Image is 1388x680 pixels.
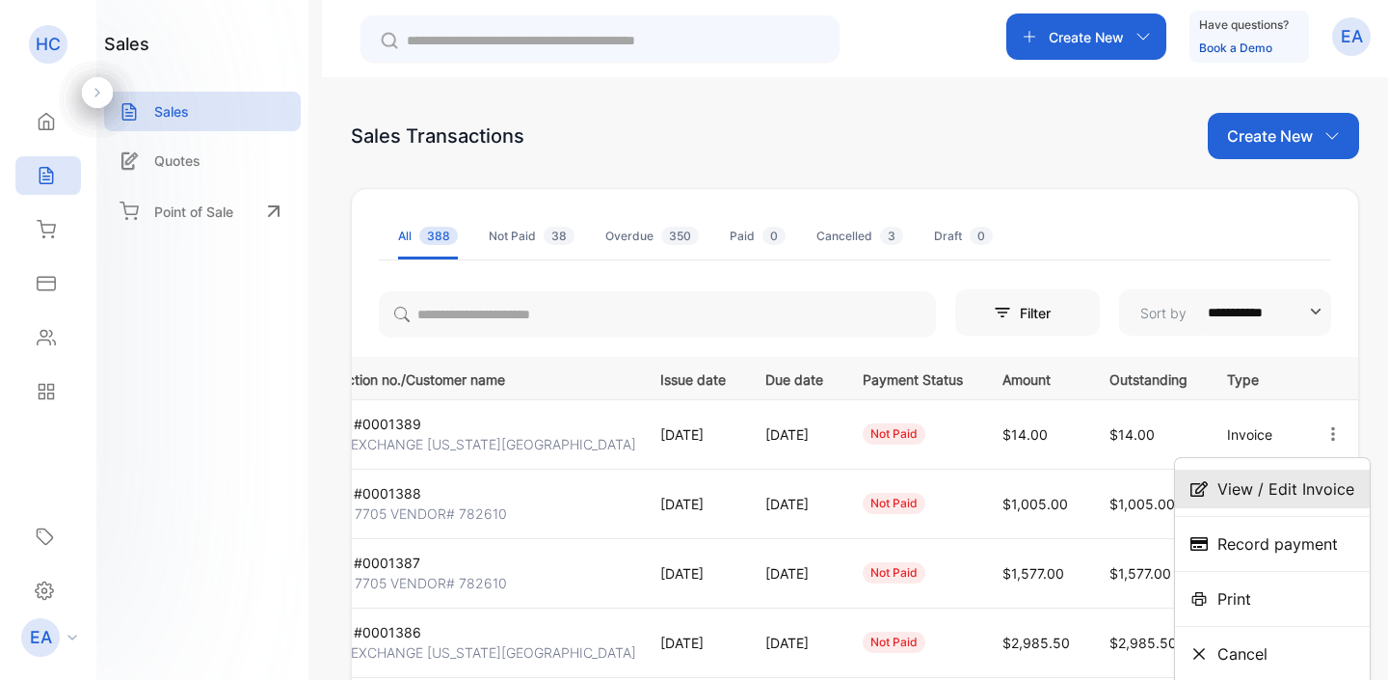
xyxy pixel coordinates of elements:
[863,632,925,653] div: not paid
[816,228,903,245] div: Cancelled
[351,122,524,150] div: Sales Transactions
[934,228,993,245] div: Draft
[1217,587,1251,611] span: Print
[765,366,823,390] p: Due date
[305,642,636,663] p: NAVAL EXCHANGE [US_STATE][GEOGRAPHIC_DATA]
[15,8,73,66] button: Open LiveChat chat widget
[1217,532,1338,556] span: Record payment
[154,150,200,171] p: Quotes
[1217,642,1268,666] span: Cancel
[104,31,149,57] h1: sales
[1119,289,1331,336] button: Sort by
[305,622,421,642] p: Invoice #0001386
[305,434,636,454] p: NAVAL EXCHANGE [US_STATE][GEOGRAPHIC_DATA]
[1199,15,1289,35] p: Have questions?
[730,228,786,245] div: Paid
[305,414,421,434] p: Invoice #0001389
[36,32,61,57] p: HC
[863,562,925,584] div: not paid
[605,228,699,245] div: Overdue
[1002,565,1064,582] span: $1,577.00
[1002,635,1070,651] span: $2,985.50
[762,227,786,245] span: 0
[863,493,925,514] div: not paid
[305,483,421,503] p: Invoice #0001388
[1109,426,1155,443] span: $14.00
[154,101,189,122] p: Sales
[863,423,925,445] div: not paid
[489,228,574,245] div: Not Paid
[1341,24,1363,49] p: EA
[30,625,52,650] p: EA
[1002,426,1048,443] span: $14.00
[1208,113,1359,159] button: Create New
[863,366,963,390] p: Payment Status
[305,366,636,390] p: Transaction no./Customer name
[660,563,726,584] p: [DATE]
[1227,124,1313,148] p: Create New
[1332,14,1371,60] button: EA
[154,202,233,222] p: Point of Sale
[1227,424,1284,445] p: Invoice
[765,633,823,653] p: [DATE]
[544,227,574,245] span: 38
[104,92,301,131] a: Sales
[305,503,507,524] p: KMART 7705 VENDOR# 782610
[1006,14,1166,60] button: Create New
[660,424,726,445] p: [DATE]
[661,227,699,245] span: 350
[765,563,823,584] p: [DATE]
[1109,496,1175,512] span: $1,005.00
[398,228,458,245] div: All
[765,494,823,514] p: [DATE]
[1217,477,1354,501] span: View / Edit Invoice
[305,573,507,593] p: KMART 7705 VENDOR# 782610
[1002,366,1070,390] p: Amount
[880,227,903,245] span: 3
[660,494,726,514] p: [DATE]
[305,553,420,573] p: Invoice #0001387
[1109,635,1177,651] span: $2,985.50
[1140,303,1187,323] p: Sort by
[1109,565,1171,582] span: $1,577.00
[1049,27,1124,47] p: Create New
[1199,41,1272,55] a: Book a Demo
[660,366,726,390] p: Issue date
[1002,496,1068,512] span: $1,005.00
[970,227,993,245] span: 0
[104,190,301,232] a: Point of Sale
[1227,366,1284,390] p: Type
[660,633,726,653] p: [DATE]
[1109,366,1188,390] p: Outstanding
[104,141,301,180] a: Quotes
[765,424,823,445] p: [DATE]
[419,227,458,245] span: 388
